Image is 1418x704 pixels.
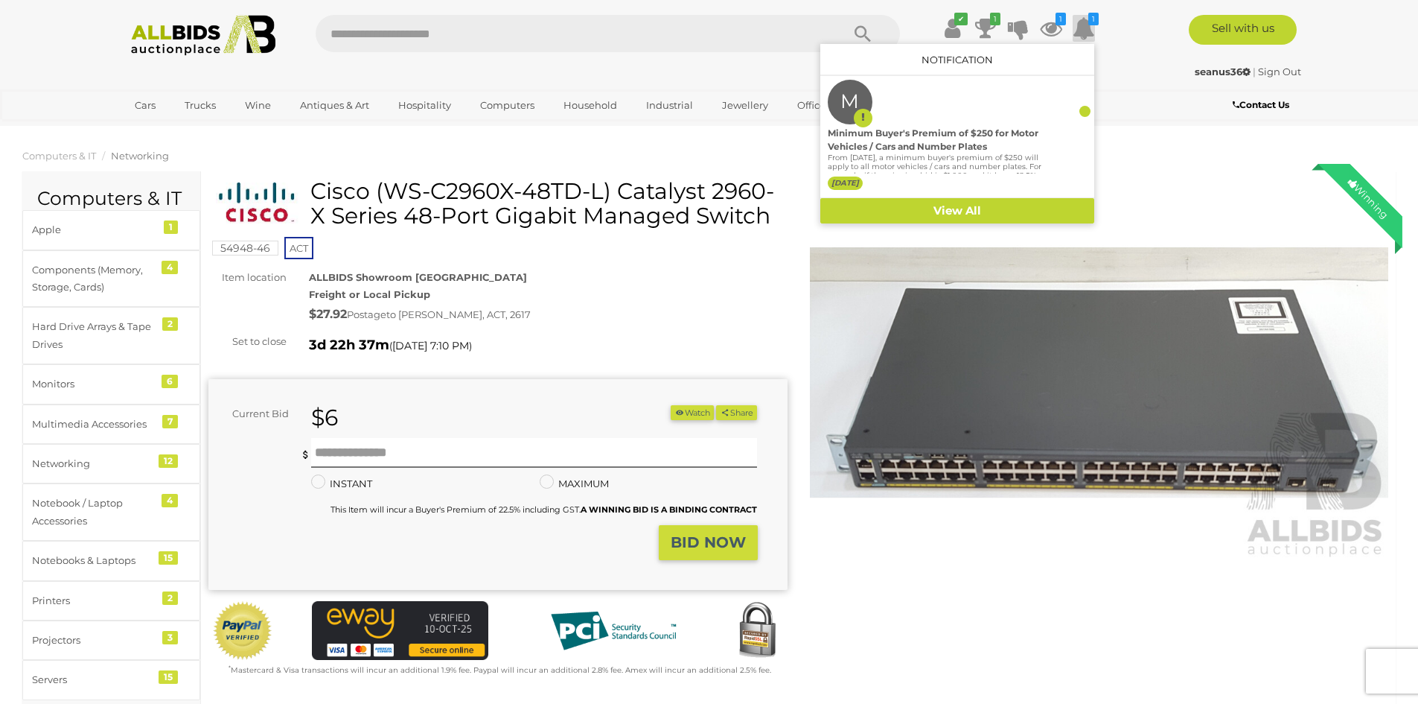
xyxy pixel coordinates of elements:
img: Allbids.com.au [123,15,284,56]
img: Official PayPal Seal [212,601,273,661]
span: ( ) [389,340,472,352]
div: Minimum Buyer's Premium of $250 for Motor Vehicles / Cars and Number Plates [828,127,1042,153]
a: 1 [974,15,997,42]
a: seanus36 [1195,66,1253,77]
span: | [1253,66,1256,77]
div: Hard Drive Arrays & Tape Drives [32,318,155,353]
a: Monitors 6 [22,364,200,404]
a: ✔ [942,15,964,42]
div: Printers [32,592,155,609]
a: Antiques & Art [290,93,379,118]
i: ✔ [954,13,968,25]
a: Networking [111,150,169,162]
h2: Computers & IT [37,188,185,209]
label: MAXIMUM [540,475,609,492]
a: Computers & IT [22,150,96,162]
a: Office [788,93,835,118]
span: to [PERSON_NAME], ACT, 2617 [386,308,531,320]
div: Apple [32,221,155,238]
a: Servers 15 [22,660,200,700]
a: Networking 12 [22,444,200,483]
a: View All [820,198,1094,224]
a: 1 [1040,15,1062,42]
div: 2 [162,317,178,331]
div: Servers [32,671,155,688]
a: Notification [922,54,993,66]
div: Notebook / Laptop Accessories [32,495,155,530]
a: Computers [470,93,544,118]
strong: seanus36 [1195,66,1251,77]
i: 1 [1088,13,1099,25]
div: Networking [32,455,155,472]
label: M [840,80,859,124]
p: From [DATE], a minimum buyer's premium of $250 will apply to all motor vehicles / cars and number... [828,153,1042,225]
div: 15 [159,670,178,684]
b: Contact Us [1233,99,1289,110]
label: [DATE] [828,177,863,190]
a: Notebook / Laptop Accessories 4 [22,483,200,541]
b: A WINNING BID IS A BINDING CONTRACT [581,504,757,515]
strong: $27.92 [309,307,347,321]
button: Search [825,15,900,52]
a: Wine [235,93,281,118]
div: Notebooks & Laptops [32,552,155,569]
img: Cisco (WS-C2960X-48TD-L) Catalyst 2960-X Series 48-Port Gigabit Managed Switch [810,186,1389,559]
a: Apple 1 [22,210,200,250]
div: 15 [159,551,178,565]
strong: BID NOW [671,533,746,551]
small: This Item will incur a Buyer's Premium of 22.5% including GST. [330,504,757,515]
strong: Freight or Local Pickup [309,288,430,300]
strong: 3d 22h 37m [309,337,389,353]
a: Industrial [636,93,703,118]
button: Watch [671,405,714,421]
a: Jewellery [712,93,778,118]
a: Hospitality [389,93,461,118]
a: Multimedia Accessories 7 [22,405,200,444]
a: Projectors 3 [22,621,200,660]
h1: Cisco (WS-C2960X-48TD-L) Catalyst 2960-X Series 48-Port Gigabit Managed Switch [216,179,784,228]
a: Sign Out [1258,66,1301,77]
button: Share [716,405,757,421]
div: 3 [162,631,178,644]
span: ACT [284,237,313,259]
div: Current Bid [208,405,300,422]
img: Cisco (WS-C2960X-48TD-L) Catalyst 2960-X Series 48-Port Gigabit Managed Switch [216,183,299,223]
mark: 54948-46 [212,241,278,256]
i: 1 [990,13,1000,25]
div: 12 [159,454,178,468]
label: INSTANT [311,475,372,492]
a: Components (Memory, Storage, Cards) 4 [22,250,200,308]
li: Watch this item [671,405,714,421]
div: Postage [309,304,788,326]
a: Printers 2 [22,581,200,621]
div: 2 [162,592,178,605]
strong: $6 [311,404,338,431]
span: [DATE] 7:10 PM [392,339,469,352]
div: Set to close [197,333,298,350]
a: 1 [1073,15,1095,42]
a: Notebooks & Laptops 15 [22,541,200,580]
a: Household [554,93,627,118]
div: 4 [162,261,178,274]
img: PCI DSS compliant [539,601,688,661]
div: 1 [164,221,178,234]
a: Sell with us [1189,15,1297,45]
a: Hard Drive Arrays & Tape Drives 2 [22,307,200,364]
div: Item location [197,269,298,286]
img: Secured by Rapid SSL [727,601,787,661]
strong: ALLBIDS Showroom [GEOGRAPHIC_DATA] [309,271,527,283]
button: BID NOW [659,525,758,560]
i: 1 [1055,13,1066,25]
a: Trucks [175,93,226,118]
div: 7 [162,415,178,428]
div: Monitors [32,375,155,393]
div: Winning [1334,164,1402,232]
small: Mastercard & Visa transactions will incur an additional 1.9% fee. Paypal will incur an additional... [229,665,771,675]
a: 54948-46 [212,242,278,254]
div: 4 [162,494,178,507]
div: 6 [162,375,178,388]
div: Multimedia Accessories [32,416,155,433]
a: Contact Us [1233,97,1293,113]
